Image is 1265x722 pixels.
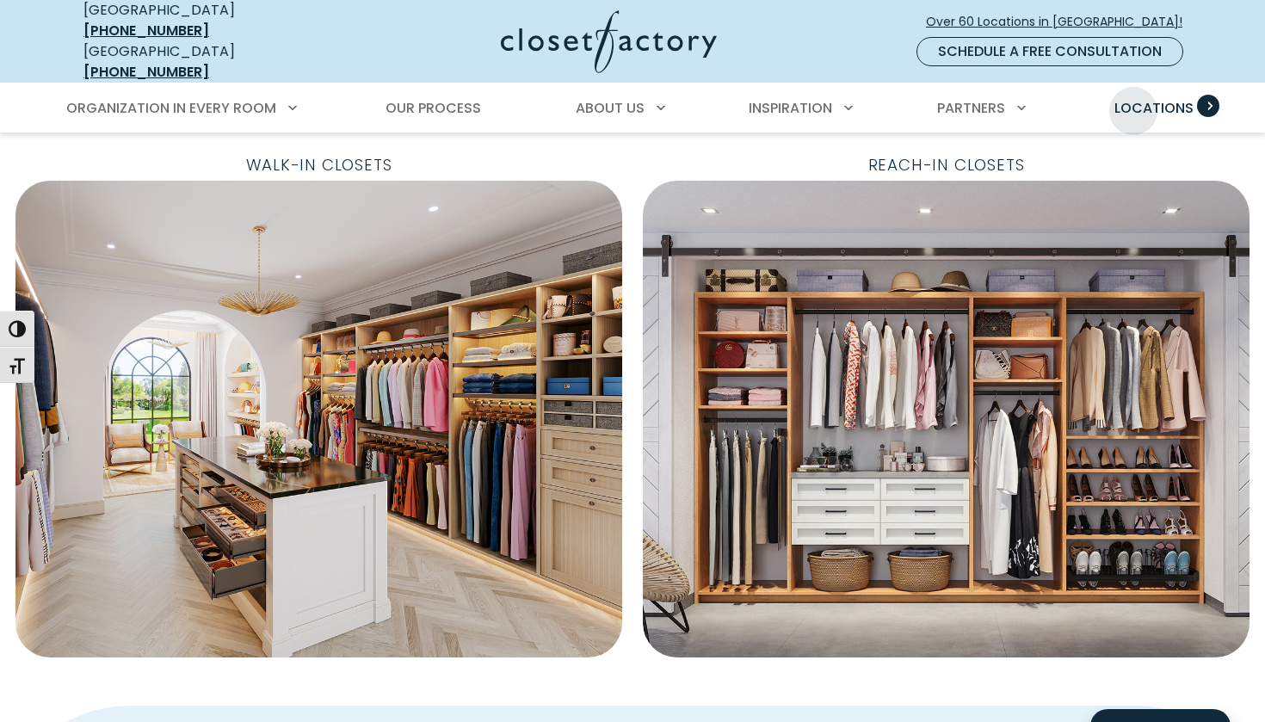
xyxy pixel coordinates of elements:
span: Locations [1114,98,1194,118]
img: Closet Factory Logo [501,10,717,73]
img: Walk-in closet with island [15,181,622,658]
span: Our Process [386,98,481,118]
span: Partners [937,98,1005,118]
a: Schedule a Free Consultation [916,37,1183,66]
div: [GEOGRAPHIC_DATA] [83,41,333,83]
span: Inspiration [749,98,832,118]
img: Reach-in closet [643,181,1250,658]
span: About Us [576,98,645,118]
span: Over 60 Locations in [GEOGRAPHIC_DATA]! [926,13,1196,31]
span: Reach-In Closets [855,150,1039,181]
span: Walk-In Closets [232,150,406,181]
a: [PHONE_NUMBER] [83,62,209,82]
a: Reach-In Closets Reach-in closet [643,150,1250,657]
a: [PHONE_NUMBER] [83,21,209,40]
a: Walk-In Closets Walk-in closet with island [15,150,622,657]
span: Organization in Every Room [66,98,276,118]
a: Over 60 Locations in [GEOGRAPHIC_DATA]! [925,7,1197,37]
nav: Primary Menu [54,84,1211,133]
